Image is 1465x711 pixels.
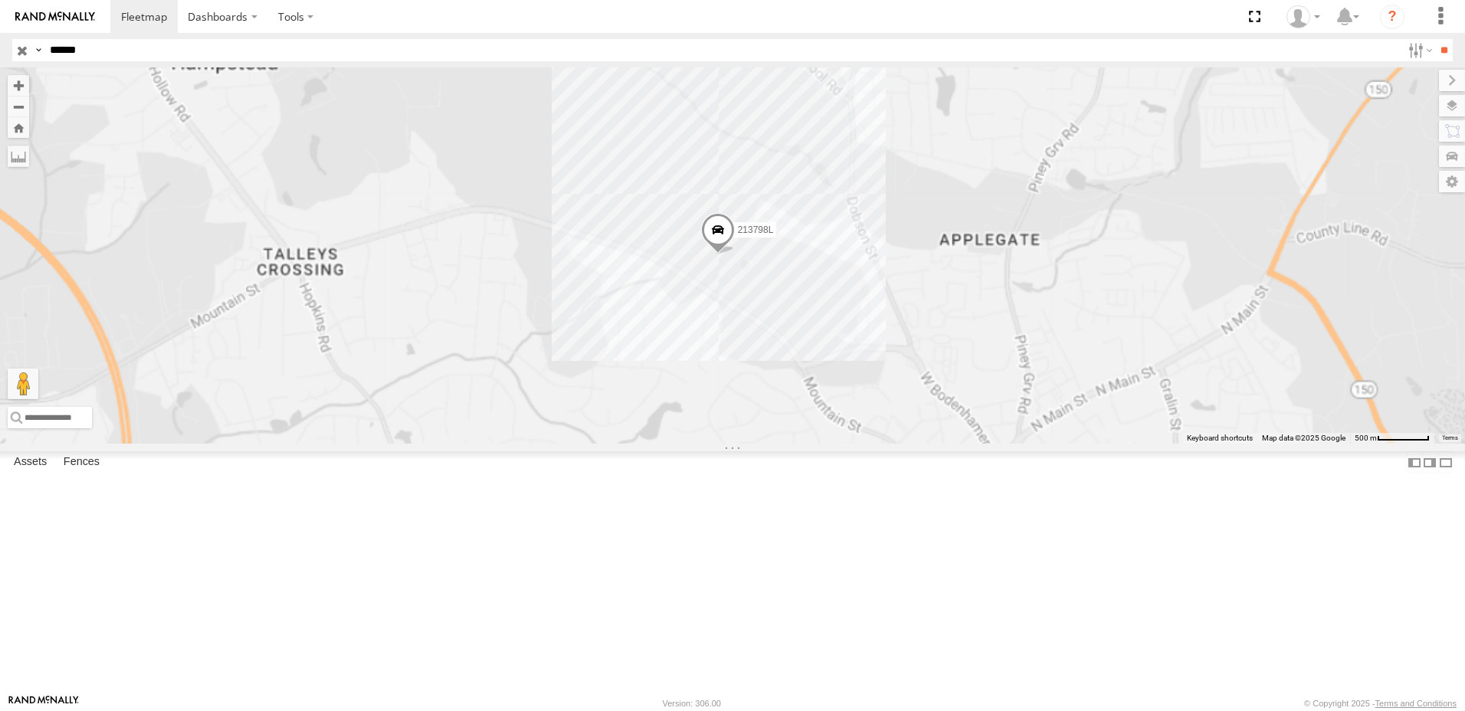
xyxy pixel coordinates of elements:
[1380,5,1404,29] i: ?
[1304,699,1457,708] div: © Copyright 2025 -
[1422,451,1437,473] label: Dock Summary Table to the Right
[1375,699,1457,708] a: Terms and Conditions
[8,75,29,96] button: Zoom in
[56,452,107,473] label: Fences
[1402,39,1435,61] label: Search Filter Options
[6,452,54,473] label: Assets
[1355,434,1377,442] span: 500 m
[1187,433,1253,444] button: Keyboard shortcuts
[8,696,79,711] a: Visit our Website
[663,699,721,708] div: Version: 306.00
[8,96,29,117] button: Zoom out
[8,146,29,167] label: Measure
[1407,451,1422,473] label: Dock Summary Table to the Left
[1439,171,1465,192] label: Map Settings
[15,11,95,22] img: rand-logo.svg
[1281,5,1326,28] div: Brandon Shelton
[32,39,44,61] label: Search Query
[1438,451,1454,473] label: Hide Summary Table
[738,224,774,235] span: 213798L
[1442,434,1458,441] a: Terms
[1262,434,1345,442] span: Map data ©2025 Google
[8,369,38,399] button: Drag Pegman onto the map to open Street View
[8,117,29,138] button: Zoom Home
[1350,433,1434,444] button: Map Scale: 500 m per 65 pixels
